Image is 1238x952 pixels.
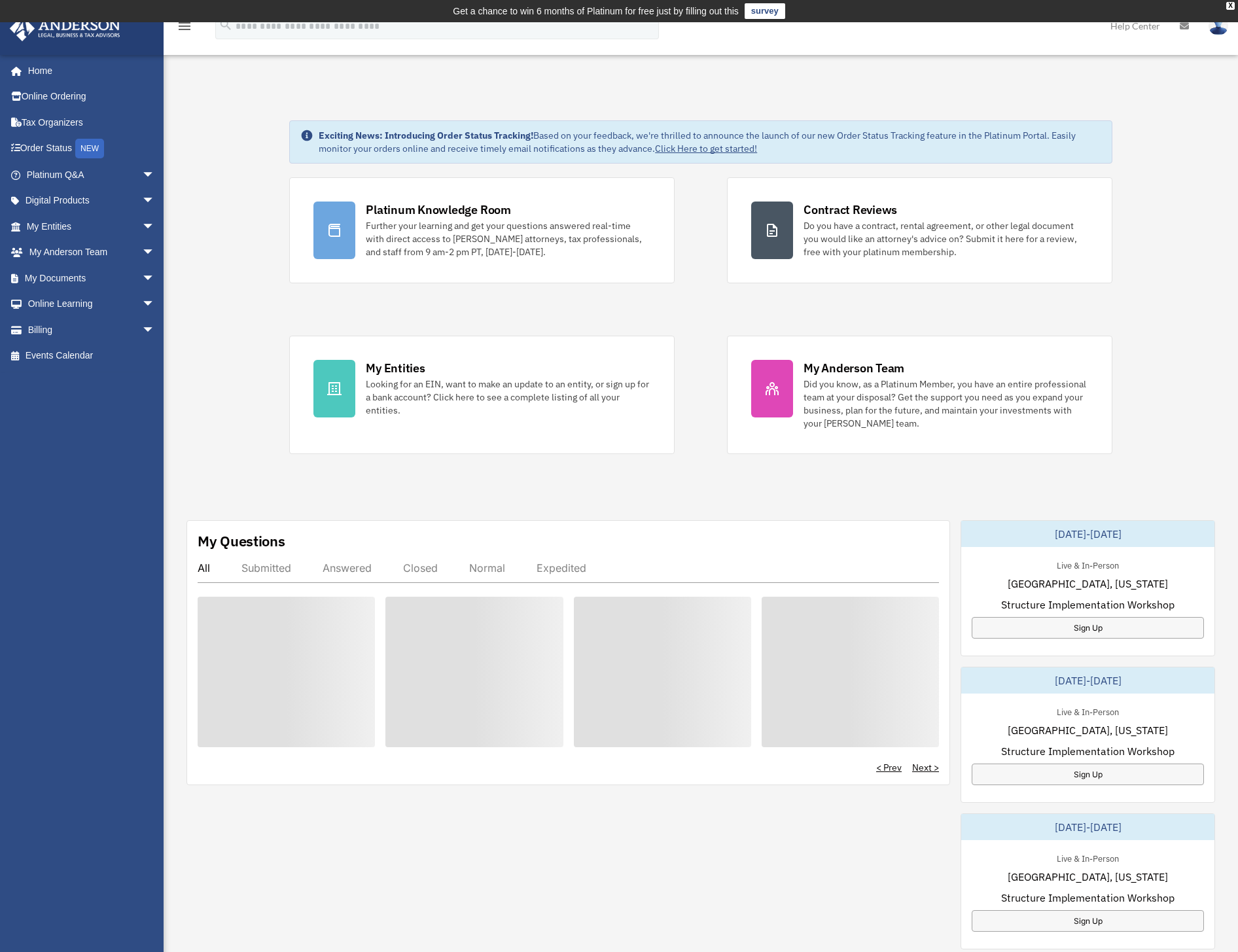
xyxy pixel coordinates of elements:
[366,202,511,218] div: Platinum Knowledge Room
[1046,704,1129,718] div: Live & In-Person
[469,561,505,574] div: Normal
[142,291,168,318] span: arrow_drop_down
[9,135,175,162] a: Order StatusNEW
[142,188,168,215] span: arrow_drop_down
[1001,890,1175,906] span: Structure Implementation Workshop
[1008,869,1168,885] span: [GEOGRAPHIC_DATA], [US_STATE]
[142,239,168,266] span: arrow_drop_down
[972,910,1204,932] a: Sign Up
[961,521,1214,547] div: [DATE]-[DATE]
[1226,2,1235,10] div: close
[198,561,210,574] div: All
[6,16,124,41] img: Anderson Advisors Platinum Portal
[177,18,192,34] i: menu
[876,761,902,774] a: < Prev
[804,202,897,218] div: Contract Reviews
[198,531,285,551] div: My Questions
[961,667,1214,694] div: [DATE]-[DATE]
[9,239,175,266] a: My Anderson Teamarrow_drop_down
[804,360,904,376] div: My Anderson Team
[804,378,1088,430] div: Did you know, as a Platinum Member, you have an entire professional team at your disposal? Get th...
[323,561,372,574] div: Answered
[1046,557,1129,571] div: Live & In-Person
[177,23,192,34] a: menu
[961,814,1214,840] div: [DATE]-[DATE]
[655,143,757,154] a: Click Here to get started!
[1046,851,1129,864] div: Live & In-Person
[366,219,650,258] div: Further your learning and get your questions answered real-time with direct access to [PERSON_NAM...
[289,177,675,283] a: Platinum Knowledge Room Further your learning and get your questions answered real-time with dire...
[745,3,785,19] a: survey
[142,265,168,292] span: arrow_drop_down
[142,317,168,344] span: arrow_drop_down
[804,219,1088,258] div: Do you have a contract, rental agreement, or other legal document you would like an attorney's ad...
[1008,722,1168,738] span: [GEOGRAPHIC_DATA], [US_STATE]
[75,139,104,158] div: NEW
[537,561,586,574] div: Expedited
[289,336,675,454] a: My Entities Looking for an EIN, want to make an update to an entity, or sign up for a bank accoun...
[1001,597,1175,612] span: Structure Implementation Workshop
[9,317,175,343] a: Billingarrow_drop_down
[9,188,175,214] a: Digital Productsarrow_drop_down
[9,162,175,188] a: Platinum Q&Aarrow_drop_down
[9,343,175,369] a: Events Calendar
[972,764,1204,785] a: Sign Up
[9,265,175,291] a: My Documentsarrow_drop_down
[9,58,168,84] a: Home
[9,213,175,239] a: My Entitiesarrow_drop_down
[912,761,939,774] a: Next >
[9,109,175,135] a: Tax Organizers
[9,291,175,317] a: Online Learningarrow_drop_down
[319,130,533,141] strong: Exciting News: Introducing Order Status Tracking!
[241,561,291,574] div: Submitted
[142,213,168,240] span: arrow_drop_down
[9,84,175,110] a: Online Ordering
[727,177,1112,283] a: Contract Reviews Do you have a contract, rental agreement, or other legal document you would like...
[142,162,168,188] span: arrow_drop_down
[366,360,425,376] div: My Entities
[727,336,1112,454] a: My Anderson Team Did you know, as a Platinum Member, you have an entire professional team at your...
[366,378,650,417] div: Looking for an EIN, want to make an update to an entity, or sign up for a bank account? Click her...
[319,129,1101,155] div: Based on your feedback, we're thrilled to announce the launch of our new Order Status Tracking fe...
[219,18,233,32] i: search
[1209,16,1228,35] img: User Pic
[1001,743,1175,759] span: Structure Implementation Workshop
[403,561,438,574] div: Closed
[453,3,739,19] div: Get a chance to win 6 months of Platinum for free just by filling out this
[1008,576,1168,591] span: [GEOGRAPHIC_DATA], [US_STATE]
[972,617,1204,639] a: Sign Up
